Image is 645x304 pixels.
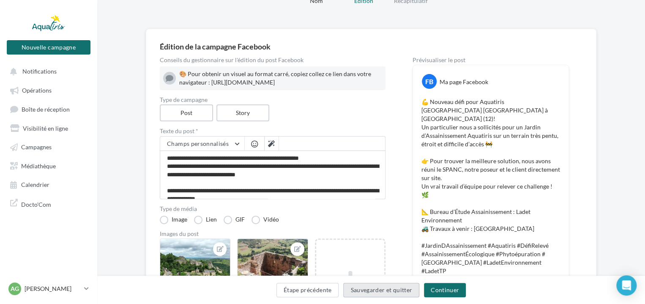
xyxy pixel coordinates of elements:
[160,57,385,63] div: Conseils du gestionnaire sur l'édition du post Facebook
[21,199,51,208] span: Docto'Com
[5,195,92,212] a: Docto'Com
[21,143,52,151] span: Campagnes
[167,140,229,147] span: Champs personnalisés
[5,63,89,79] button: Notifications
[25,285,81,293] p: [PERSON_NAME]
[160,43,582,50] div: Édition de la campagne Facebook
[22,87,52,94] span: Opérations
[11,285,19,293] span: AG
[5,158,92,173] a: Médiathèque
[276,283,339,297] button: Étape précédente
[424,283,466,297] button: Continuer
[194,216,217,224] label: Lien
[21,162,56,169] span: Médiathèque
[160,231,385,237] div: Images du post
[5,120,92,135] a: Visibilité en ligne
[22,68,57,75] span: Notifications
[160,137,244,151] button: Champs personnalisés
[160,97,385,103] label: Type de campagne
[224,216,245,224] label: GIF
[216,104,270,121] label: Story
[7,281,90,297] a: AG [PERSON_NAME]
[160,104,213,121] label: Post
[413,57,569,63] div: Prévisualiser le post
[5,139,92,154] a: Campagnes
[179,70,382,87] div: 🎨 Pour obtenir un visuel au format carré, copiez collez ce lien dans votre navigateur : [URL][DOM...
[440,78,488,86] div: Ma page Facebook
[22,105,70,112] span: Boîte de réception
[422,74,437,89] div: FB
[5,82,92,97] a: Opérations
[251,216,279,224] label: Vidéo
[616,275,637,296] div: Open Intercom Messenger
[160,128,385,134] label: Texte du post *
[5,101,92,117] a: Boîte de réception
[5,176,92,192] a: Calendrier
[421,98,560,275] p: 💪 Nouveau défi pour Aquatiris [GEOGRAPHIC_DATA] [GEOGRAPHIC_DATA] à [GEOGRAPHIC_DATA] (12)! Un pa...
[160,206,385,212] label: Type de média
[23,124,68,131] span: Visibilité en ligne
[7,40,90,55] button: Nouvelle campagne
[160,216,187,224] label: Image
[21,181,49,188] span: Calendrier
[343,283,419,297] button: Sauvegarder et quitter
